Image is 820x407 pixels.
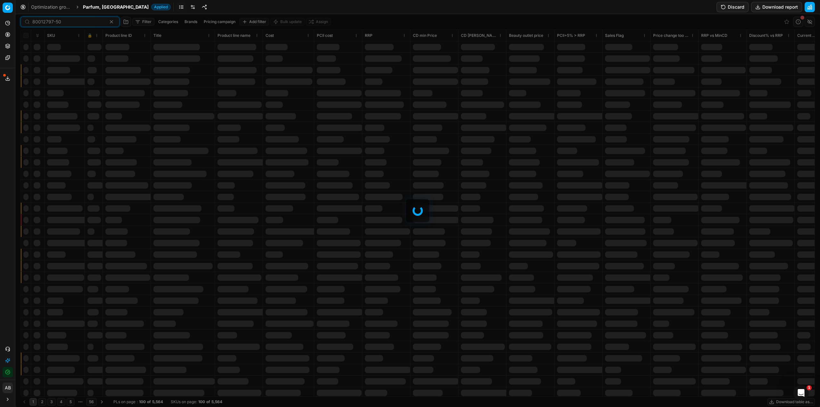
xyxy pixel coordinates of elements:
[751,2,802,12] button: Download report
[807,385,812,390] span: 1
[717,2,749,12] button: Discard
[83,4,171,10] span: Parfum, [GEOGRAPHIC_DATA]Applied
[83,4,149,10] span: Parfum, [GEOGRAPHIC_DATA]
[31,4,171,10] nav: breadcrumb
[3,383,13,393] button: AB
[151,4,171,10] span: Applied
[3,383,12,393] span: AB
[793,385,809,401] iframe: Intercom live chat
[31,4,72,10] a: Optimization groups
